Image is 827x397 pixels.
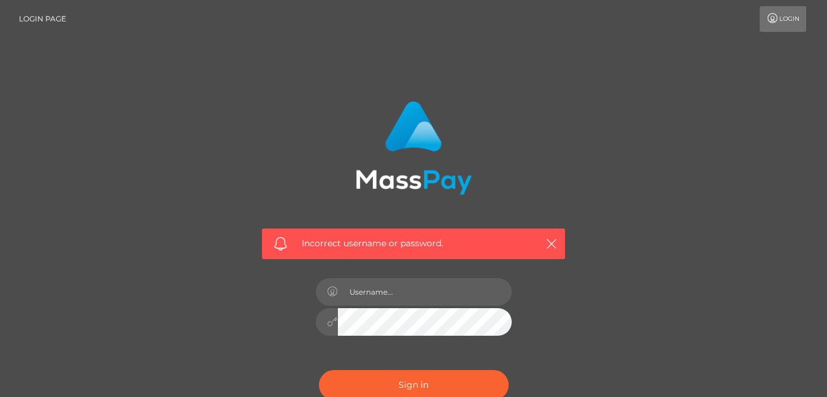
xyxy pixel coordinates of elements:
[356,101,472,195] img: MassPay Login
[19,6,66,32] a: Login Page
[760,6,806,32] a: Login
[302,237,525,250] span: Incorrect username or password.
[338,278,512,306] input: Username...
